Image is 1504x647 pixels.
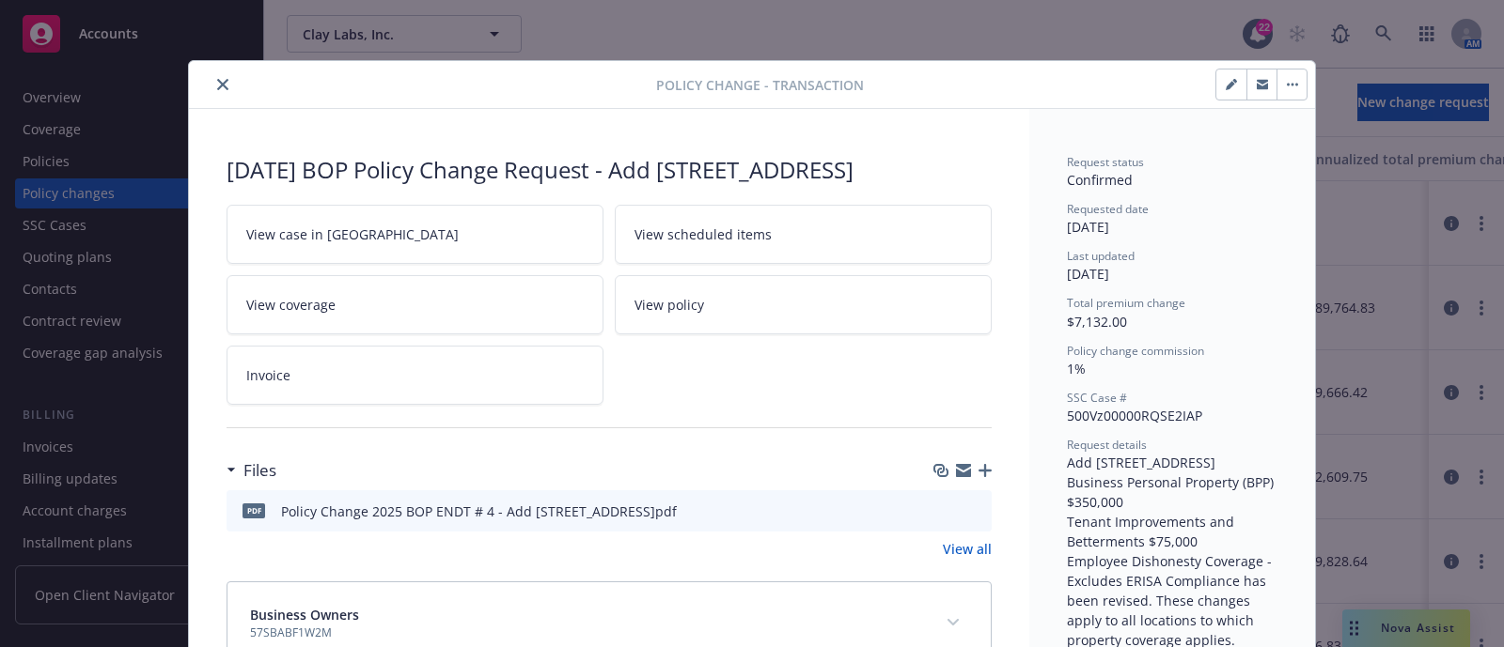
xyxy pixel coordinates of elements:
span: Business Owners [250,605,359,624]
span: Policy change commission [1067,343,1204,359]
div: [DATE] BOP Policy Change Request - Add [STREET_ADDRESS] [227,154,992,186]
span: Invoice [246,365,290,385]
span: View coverage [246,295,336,315]
span: Request status [1067,154,1144,170]
span: Last updated [1067,248,1135,264]
a: View scheduled items [615,205,992,264]
div: Files [227,458,276,483]
a: View coverage [227,275,603,334]
span: Confirmed [1067,171,1133,189]
span: 57SBABF1W2M [250,624,359,641]
span: Total premium change [1067,295,1185,311]
div: Policy Change 2025 BOP ENDT # 4 - Add [STREET_ADDRESS]pdf [281,501,677,521]
span: 500Vz00000RQSE2IAP [1067,407,1202,424]
span: Requested date [1067,201,1149,217]
span: Request details [1067,437,1147,453]
span: [DATE] [1067,218,1109,236]
a: View case in [GEOGRAPHIC_DATA] [227,205,603,264]
span: $7,132.00 [1067,313,1127,331]
a: View policy [615,275,992,334]
span: [DATE] [1067,265,1109,283]
a: View all [943,539,992,559]
span: View case in [GEOGRAPHIC_DATA] [246,224,459,244]
button: preview file [967,501,984,521]
button: close [211,73,234,96]
span: 1% [1067,360,1086,377]
span: pdf [243,503,265,517]
h3: Files [243,458,276,483]
span: View policy [634,295,704,315]
span: Policy change - Transaction [656,75,864,95]
span: View scheduled items [634,224,772,244]
span: SSC Case # [1067,390,1127,406]
button: expand content [938,608,968,638]
button: download file [937,501,952,521]
a: Invoice [227,346,603,405]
